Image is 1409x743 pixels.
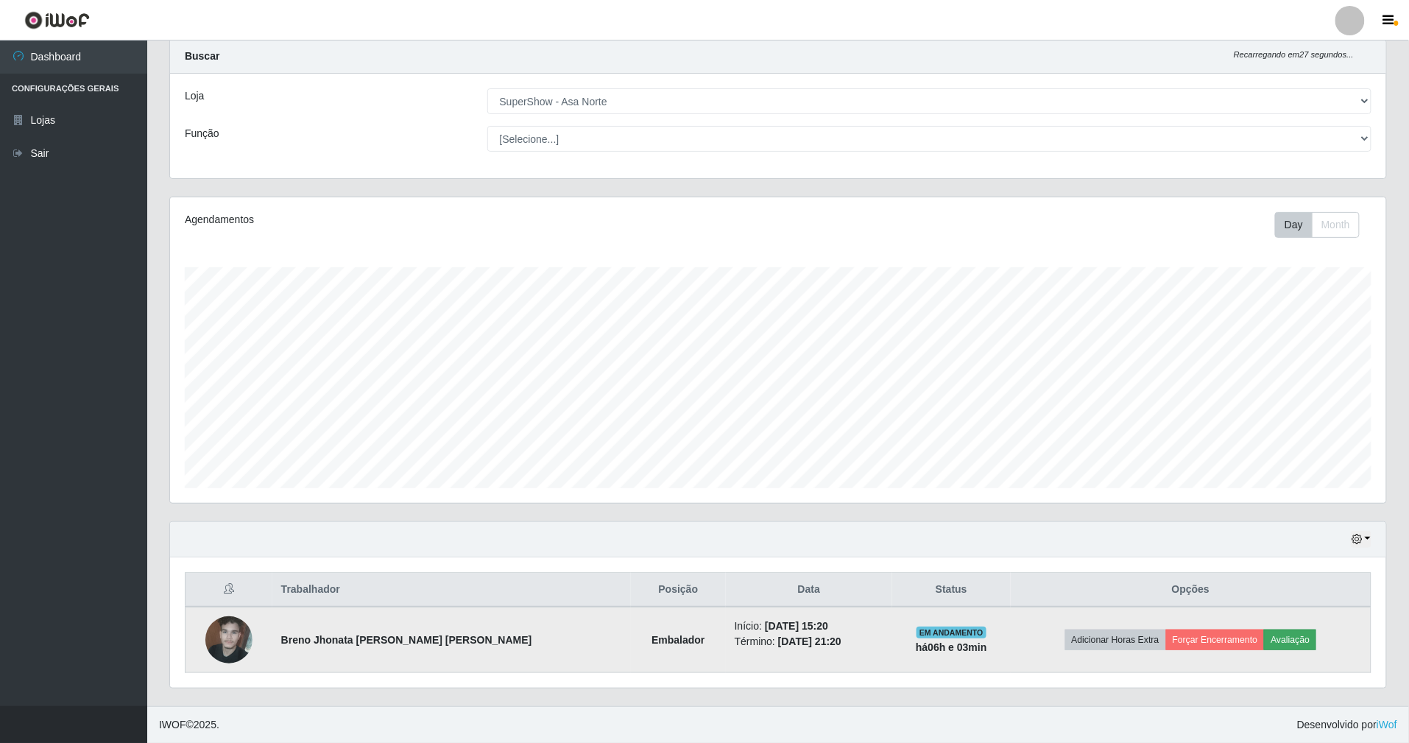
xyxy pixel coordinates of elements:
[917,627,986,638] span: EM ANDAMENTO
[765,620,828,632] time: [DATE] 15:20
[1297,717,1397,733] span: Desenvolvido por
[281,634,532,646] strong: Breno Jhonata [PERSON_NAME] [PERSON_NAME]
[185,212,666,228] div: Agendamentos
[1264,630,1316,650] button: Avaliação
[892,573,1011,608] th: Status
[735,634,883,649] li: Término:
[159,719,186,730] span: IWOF
[1011,573,1371,608] th: Opções
[272,573,631,608] th: Trabalhador
[631,573,726,608] th: Posição
[159,717,219,733] span: © 2025 .
[735,619,883,634] li: Início:
[185,50,219,62] strong: Buscar
[778,635,841,647] time: [DATE] 21:20
[1377,719,1397,730] a: iWof
[1065,630,1166,650] button: Adicionar Horas Extra
[1275,212,1313,238] button: Day
[1312,212,1360,238] button: Month
[916,641,987,653] strong: há 06 h e 03 min
[1166,630,1265,650] button: Forçar Encerramento
[1234,50,1354,59] i: Recarregando em 27 segundos...
[185,126,219,141] label: Função
[24,11,90,29] img: CoreUI Logo
[726,573,892,608] th: Data
[185,88,204,104] label: Loja
[1275,212,1360,238] div: First group
[651,634,704,646] strong: Embalador
[1275,212,1371,238] div: Toolbar with button groups
[205,608,253,671] img: 1717609421755.jpeg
